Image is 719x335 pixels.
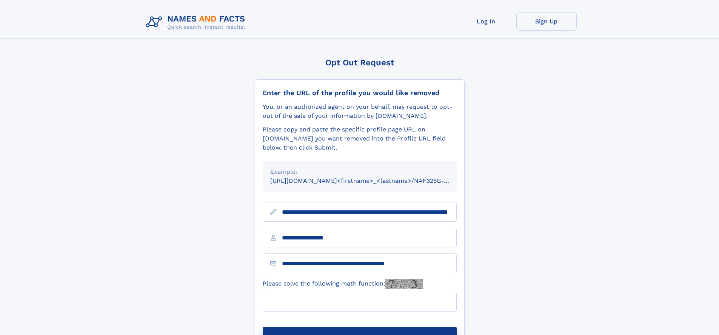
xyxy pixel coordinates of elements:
[263,279,423,289] label: Please solve the following math function:
[270,177,471,184] small: [URL][DOMAIN_NAME]<firstname>_<lastname>/NAF325G-xxxxxxxx
[456,12,516,31] a: Log In
[255,58,465,67] div: Opt Out Request
[263,125,457,152] div: Please copy and paste the specific profile page URL on [DOMAIN_NAME] you want removed into the Pr...
[263,102,457,120] div: You, or an authorized agent on your behalf, may request to opt-out of the sale of your informatio...
[270,167,449,176] div: Example:
[516,12,577,31] a: Sign Up
[263,89,457,97] div: Enter the URL of the profile you would like removed
[143,12,251,32] img: Logo Names and Facts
